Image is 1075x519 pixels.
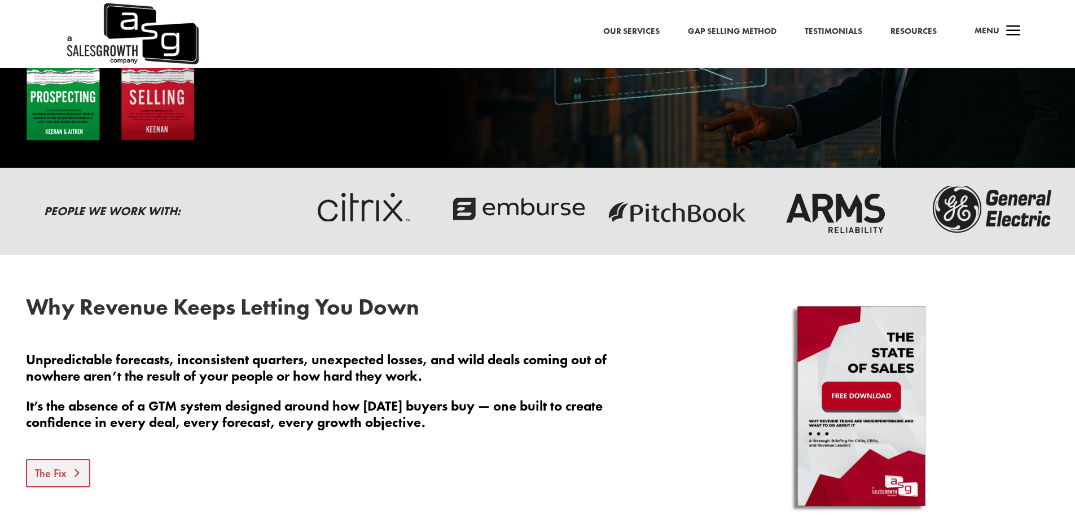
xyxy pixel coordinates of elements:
[26,459,90,487] a: The Fix
[30,71,40,80] img: tab_domain_overview_orange.svg
[26,23,195,142] img: Gap Books
[43,72,101,80] div: Domain Overview
[26,296,617,324] h2: Why Revenue Keeps Letting You Down
[805,24,862,39] a: Testimonials
[890,24,937,39] a: Resources
[112,71,121,80] img: tab_keywords_by_traffic_grey.svg
[1002,20,1025,43] span: a
[975,25,999,36] span: Menu
[688,24,776,39] a: Gap Selling Method
[606,181,747,237] img: pitchbook-logo-dark
[29,29,124,38] div: Domain: [DOMAIN_NAME]
[18,29,27,38] img: website_grey.svg
[603,24,660,39] a: Our Services
[26,398,617,431] p: It’s the absence of a GTM system designed around how [DATE] buyers buy — one built to create conf...
[765,181,906,237] img: arms-reliability-logo-dark
[289,181,430,237] img: critix-logo-dark
[26,352,617,398] p: Unpredictable forecasts, inconsistent quarters, unexpected losses, and wild deals coming out of n...
[923,181,1064,237] img: ge-logo-dark
[447,181,589,237] img: emburse-logo-dark
[18,18,27,27] img: logo_orange.svg
[125,72,190,80] div: Keywords by Traffic
[32,18,55,27] div: v 4.0.25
